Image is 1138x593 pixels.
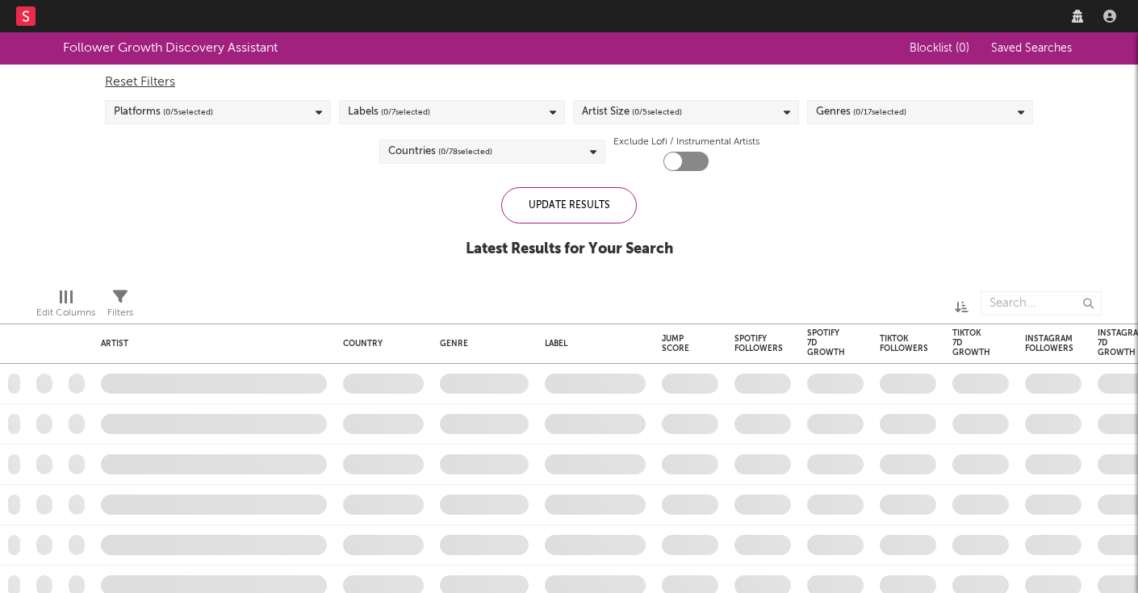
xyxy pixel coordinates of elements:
div: Update Results [501,187,637,223]
div: Filters [107,303,133,323]
span: ( 0 / 17 selected) [853,102,906,122]
span: ( 0 / 78 selected) [438,142,492,161]
div: Genres [816,102,906,122]
div: Tiktok Followers [880,334,928,353]
span: Saved Searches [991,43,1075,54]
div: Reset Filters [105,73,1033,92]
span: ( 0 / 5 selected) [163,102,213,122]
div: Countries [388,142,492,161]
div: Genre [440,339,521,349]
div: Jump Score [662,334,694,353]
span: ( 0 / 5 selected) [632,102,682,122]
div: Label [545,339,638,349]
div: Edit Columns [36,283,95,330]
div: Labels [348,102,430,122]
div: Spotify Followers [734,334,783,353]
div: Artist Size [582,102,682,122]
div: Artist [101,339,319,349]
button: Saved Searches [986,42,1075,55]
span: Blocklist [910,43,969,54]
div: Instagram Followers [1025,334,1073,353]
div: Spotify 7D Growth [807,328,845,357]
label: Exclude Lofi / Instrumental Artists [613,132,759,152]
div: Latest Results for Your Search [466,240,673,259]
div: Edit Columns [36,303,95,323]
div: Country [343,339,416,349]
span: ( 0 / 7 selected) [381,102,430,122]
div: Filters [107,283,133,330]
div: Platforms [114,102,213,122]
div: Tiktok 7D Growth [952,328,990,357]
span: ( 0 ) [956,43,969,54]
div: Follower Growth Discovery Assistant [63,39,278,58]
input: Search... [981,291,1102,315]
